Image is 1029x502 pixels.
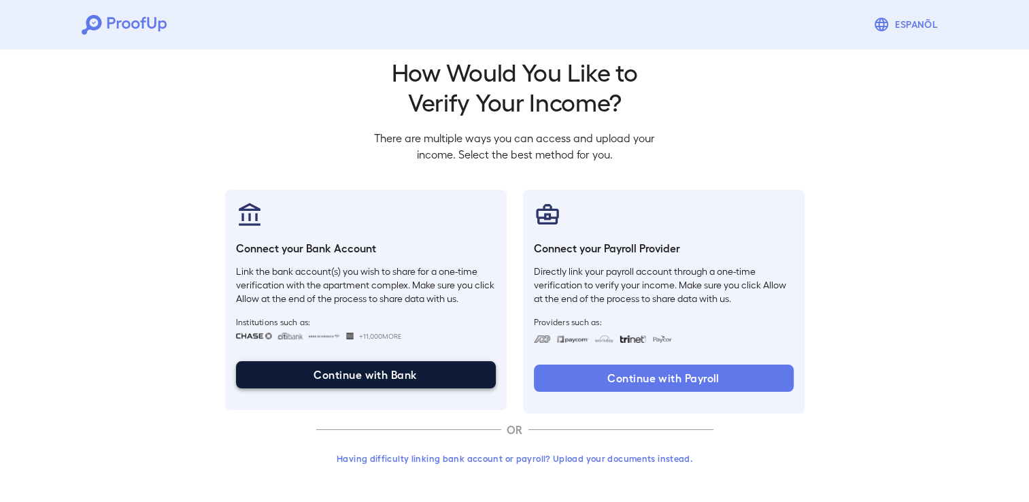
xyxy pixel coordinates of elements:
[534,365,794,392] button: Continue with Payroll
[501,422,528,438] p: OR
[534,201,561,228] img: payrollProvider.svg
[236,333,272,339] img: chase.svg
[534,316,794,327] span: Providers such as:
[364,130,666,163] p: There are multiple ways you can access and upload your income. Select the best method for you.
[236,201,263,228] img: bankAccount.svg
[534,240,794,256] h6: Connect your Payroll Provider
[594,335,614,343] img: workday.svg
[236,240,496,256] h6: Connect your Bank Account
[556,335,589,343] img: paycom.svg
[620,335,647,343] img: trinet.svg
[236,316,496,327] span: Institutions such as:
[236,361,496,388] button: Continue with Bank
[236,265,496,305] p: Link the bank account(s) you wish to share for a one-time verification with the apartment complex...
[359,331,401,341] span: +11,000 More
[316,446,713,471] button: Having difficulty linking bank account or payroll? Upload your documents instead.
[868,11,947,38] button: Espanõl
[534,335,551,343] img: adp.svg
[364,56,666,116] h2: How Would You Like to Verify Your Income?
[277,333,303,339] img: citibank.svg
[534,265,794,305] p: Directly link your payroll account through a one-time verification to verify your income. Make su...
[346,333,354,339] img: wellsfargo.svg
[308,333,341,339] img: bankOfAmerica.svg
[652,335,673,343] img: paycon.svg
